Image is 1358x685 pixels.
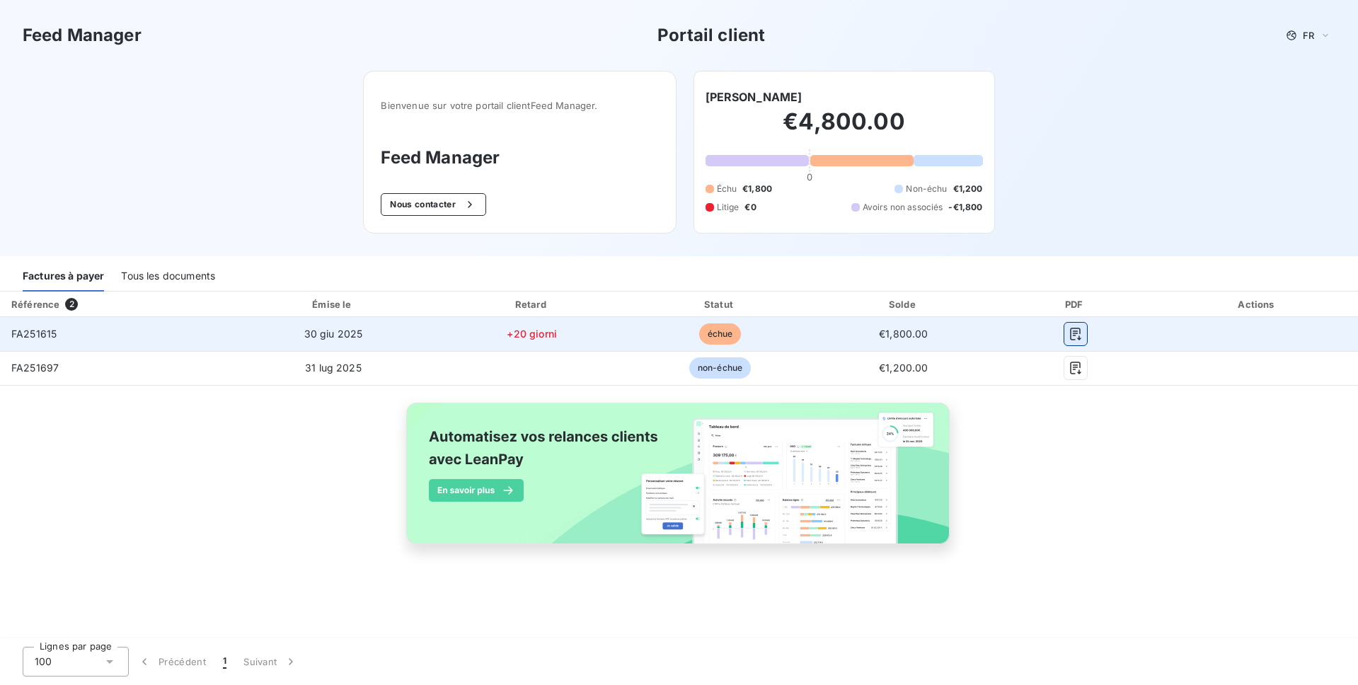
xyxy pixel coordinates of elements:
[65,298,78,311] span: 2
[953,183,983,195] span: €1,200
[742,183,772,195] span: €1,800
[23,23,142,48] h3: Feed Manager
[879,328,928,340] span: €1,800.00
[717,183,737,195] span: Échu
[381,145,658,171] h3: Feed Manager
[699,323,742,345] span: échue
[129,647,214,677] button: Précédent
[439,297,624,311] div: Retard
[997,297,1154,311] div: PDF
[393,394,965,568] img: banner
[11,299,59,310] div: Référence
[744,201,756,214] span: €0
[706,108,983,150] h2: €4,800.00
[906,183,947,195] span: Non-échu
[706,88,802,105] h6: [PERSON_NAME]
[630,297,810,311] div: Statut
[381,100,658,111] span: Bienvenue sur votre portail client Feed Manager .
[807,171,812,183] span: 0
[233,297,435,311] div: Émise le
[879,362,928,374] span: €1,200.00
[863,201,943,214] span: Avoirs non associés
[121,262,215,292] div: Tous les documents
[214,647,235,677] button: 1
[948,201,982,214] span: -€1,800
[657,23,765,48] h3: Portail client
[1160,297,1355,311] div: Actions
[305,362,362,374] span: 31 lug 2025
[717,201,740,214] span: Litige
[507,328,557,340] span: +20 giorni
[689,357,751,379] span: non-échue
[23,262,104,292] div: Factures à payer
[11,362,59,374] span: FA251697
[1303,30,1314,41] span: FR
[235,647,306,677] button: Suivant
[816,297,991,311] div: Solde
[304,328,363,340] span: 30 giu 2025
[381,193,485,216] button: Nous contacter
[35,655,52,669] span: 100
[223,655,226,669] span: 1
[11,328,57,340] span: FA251615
